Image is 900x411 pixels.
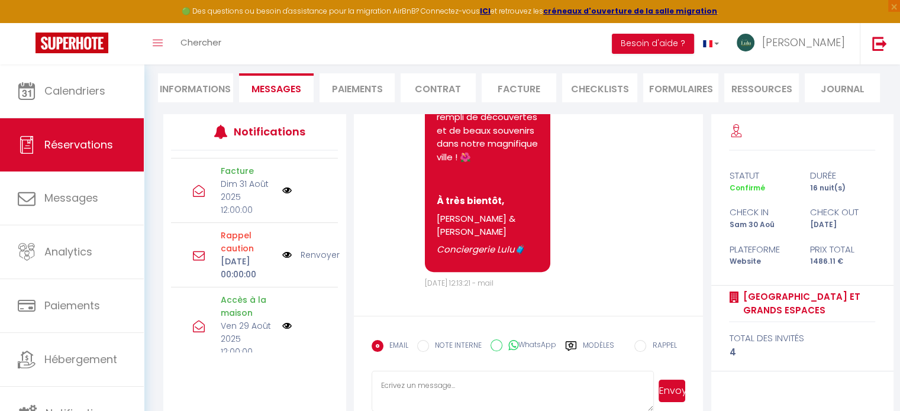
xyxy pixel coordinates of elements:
[180,36,221,48] span: Chercher
[729,183,764,193] span: Confirmé
[872,36,887,51] img: logout
[480,6,491,16] a: ICI
[737,34,754,51] img: ...
[738,290,875,318] a: [GEOGRAPHIC_DATA] et grands espaces
[44,298,100,313] span: Paiements
[721,256,802,267] div: Website
[612,34,694,54] button: Besoin d'aide ?
[172,23,230,64] a: Chercher
[221,293,275,319] p: Accès à la maison
[425,278,493,288] span: [DATE] 12:13:21 - mail
[562,73,637,102] li: CHECKLISTS
[221,177,275,216] p: Dim 31 Août 2025 12:00:00
[643,73,718,102] li: FORMULAIRES
[724,73,799,102] li: Ressources
[251,82,301,96] span: Messages
[301,248,340,261] a: Renvoyer
[320,73,395,102] li: Paiements
[805,73,880,102] li: Journal
[437,243,515,255] em: Conciergerie Lulu
[437,195,504,207] strong: À très bientôt,
[802,205,883,219] div: check out
[401,73,476,102] li: Contrat
[429,340,482,353] label: NOTE INTERNE
[583,340,614,361] label: Modèles
[437,84,538,164] p: Nous vous souhaitons un séjour merveilleux, rempli de découvertes et de beaux souvenirs dans notr...
[221,255,275,281] p: [DATE] 00:00:00
[437,212,538,239] p: [PERSON_NAME] & [PERSON_NAME]
[9,5,45,40] button: Ouvrir le widget de chat LiveChat
[721,242,802,257] div: Plateforme
[802,219,883,231] div: [DATE]
[282,186,292,195] img: NO IMAGE
[729,331,875,345] div: total des invités
[221,229,275,255] p: Motif d'échec d'envoi
[802,242,883,257] div: Prix total
[482,73,557,102] li: Facture
[729,345,875,360] div: 4
[721,219,802,231] div: Sam 30 Aoû
[437,243,538,257] p: 🧳
[646,340,676,353] label: RAPPEL
[44,83,105,98] span: Calendriers
[221,319,275,358] p: Ven 29 Août 2025 12:00:00
[234,118,304,145] h3: Notifications
[44,352,117,367] span: Hébergement
[659,380,685,402] button: Envoyer
[282,321,292,331] img: NO IMAGE
[383,340,408,353] label: EMAIL
[44,244,92,259] span: Analytics
[802,183,883,194] div: 16 nuit(s)
[543,6,717,16] a: créneaux d'ouverture de la salle migration
[158,73,233,102] li: Informations
[282,248,292,261] img: NO IMAGE
[802,169,883,183] div: durée
[728,23,860,64] a: ... [PERSON_NAME]
[802,256,883,267] div: 1486.11 €
[502,339,556,352] label: WhatsApp
[44,137,113,152] span: Réservations
[762,35,845,50] span: [PERSON_NAME]
[44,190,98,205] span: Messages
[221,164,275,177] p: Facture
[721,169,802,183] div: statut
[36,33,108,53] img: Super Booking
[721,205,802,219] div: check in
